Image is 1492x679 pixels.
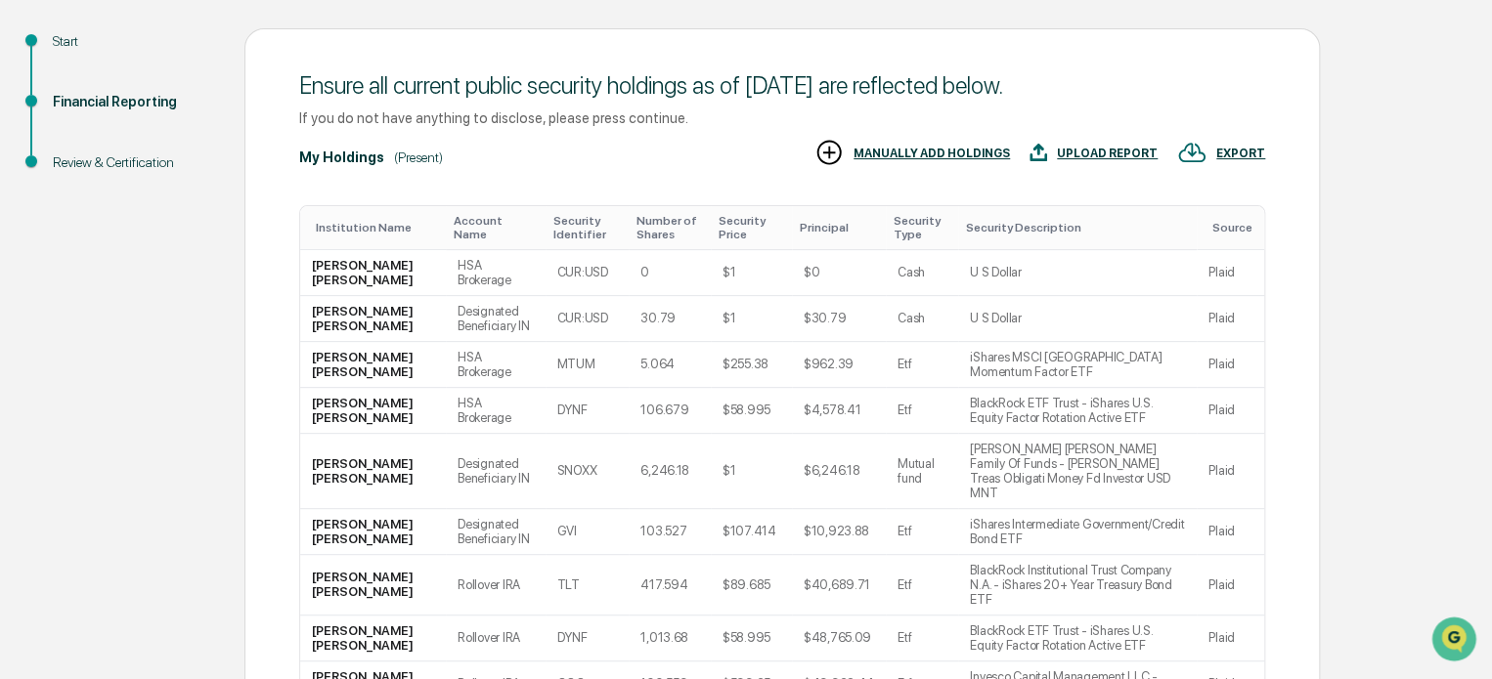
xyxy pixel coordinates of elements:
[711,615,792,661] td: $58.995
[1197,509,1264,555] td: Plaid
[629,555,711,615] td: 417.594
[711,509,792,555] td: $107.414
[1197,342,1264,388] td: Plaid
[629,509,711,555] td: 103.527
[719,214,784,241] div: Toggle SortBy
[134,238,250,274] a: 🗄️Attestations
[886,555,958,615] td: Etf
[66,149,321,169] div: Start new chat
[300,509,446,555] td: [PERSON_NAME] [PERSON_NAME]
[711,342,792,388] td: $255.38
[958,509,1197,555] td: iShares Intermediate Government/Credit Bond ETF
[958,615,1197,661] td: BlackRock ETF Trust - iShares U.S. Equity Factor Rotation Active ETF
[958,555,1197,615] td: BlackRock Institutional Trust Company N.A. - iShares 20+ Year Treasury Bond ETF
[958,296,1197,342] td: U S Dollar
[1197,555,1264,615] td: Plaid
[446,434,545,509] td: Designated Beneficiary IN
[446,555,545,615] td: Rollover IRA
[446,342,545,388] td: HSA Brokerage
[454,214,537,241] div: Toggle SortBy
[886,296,958,342] td: Cash
[1197,250,1264,296] td: Plaid
[332,155,356,179] button: Start new chat
[958,250,1197,296] td: U S Dollar
[792,342,886,388] td: $962.39
[20,248,35,264] div: 🖐️
[629,250,711,296] td: 0
[546,509,630,555] td: GVI
[546,250,630,296] td: CUR:USD
[546,434,630,509] td: SNOXX
[546,296,630,342] td: CUR:USD
[394,149,443,165] div: (Present)
[854,147,1010,160] div: MANUALLY ADD HOLDINGS
[39,283,123,303] span: Data Lookup
[958,342,1197,388] td: iShares MSCI [GEOGRAPHIC_DATA] Momentum Factor ETF
[886,434,958,509] td: Mutual fund
[711,434,792,509] td: $1
[300,296,446,342] td: [PERSON_NAME] [PERSON_NAME]
[12,276,131,311] a: 🔎Data Lookup
[316,221,438,234] div: Toggle SortBy
[299,149,384,165] div: My Holdings
[300,555,446,615] td: [PERSON_NAME] [PERSON_NAME]
[814,138,844,167] img: MANUALLY ADD HOLDINGS
[629,296,711,342] td: 30.79
[66,169,247,185] div: We're available if you need us!
[446,509,545,555] td: Designated Beneficiary IN
[792,434,886,509] td: $6,246.18
[195,331,237,346] span: Pylon
[711,555,792,615] td: $89.685
[886,388,958,434] td: Etf
[886,250,958,296] td: Cash
[886,342,958,388] td: Etf
[553,214,622,241] div: Toggle SortBy
[546,388,630,434] td: DYNF
[711,250,792,296] td: $1
[792,615,886,661] td: $48,765.09
[20,285,35,301] div: 🔎
[629,342,711,388] td: 5.064
[629,388,711,434] td: 106.679
[711,296,792,342] td: $1
[142,248,157,264] div: 🗄️
[792,296,886,342] td: $30.79
[20,41,356,72] p: How can we help?
[886,509,958,555] td: Etf
[161,246,242,266] span: Attestations
[446,615,545,661] td: Rollover IRA
[12,238,134,274] a: 🖐️Preclearance
[958,388,1197,434] td: BlackRock ETF Trust - iShares U.S. Equity Factor Rotation Active ETF
[20,149,55,185] img: 1746055101610-c473b297-6a78-478c-a979-82029cc54cd1
[629,615,711,661] td: 1,013.68
[53,31,213,52] div: Start
[966,221,1189,234] div: Toggle SortBy
[1197,434,1264,509] td: Plaid
[53,152,213,173] div: Review & Certification
[792,250,886,296] td: $0
[800,221,878,234] div: Toggle SortBy
[792,509,886,555] td: $10,923.88
[886,615,958,661] td: Etf
[1030,138,1047,167] img: UPLOAD REPORT
[1216,147,1265,160] div: EXPORT
[300,250,446,296] td: [PERSON_NAME] [PERSON_NAME]
[636,214,703,241] div: Toggle SortBy
[1057,147,1158,160] div: UPLOAD REPORT
[300,615,446,661] td: [PERSON_NAME] [PERSON_NAME]
[299,71,1265,100] div: Ensure all current public security holdings as of [DATE] are reflected below.
[300,434,446,509] td: [PERSON_NAME] [PERSON_NAME]
[1212,221,1256,234] div: Toggle SortBy
[1197,388,1264,434] td: Plaid
[299,109,1265,126] div: If you do not have anything to disclose, please press continue.
[1197,296,1264,342] td: Plaid
[894,214,950,241] div: Toggle SortBy
[39,246,126,266] span: Preclearance
[958,434,1197,509] td: [PERSON_NAME] [PERSON_NAME] Family Of Funds - [PERSON_NAME] Treas Obligati Money Fd Investor USD MNT
[546,342,630,388] td: MTUM
[300,342,446,388] td: [PERSON_NAME] [PERSON_NAME]
[546,615,630,661] td: DYNF
[629,434,711,509] td: 6,246.18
